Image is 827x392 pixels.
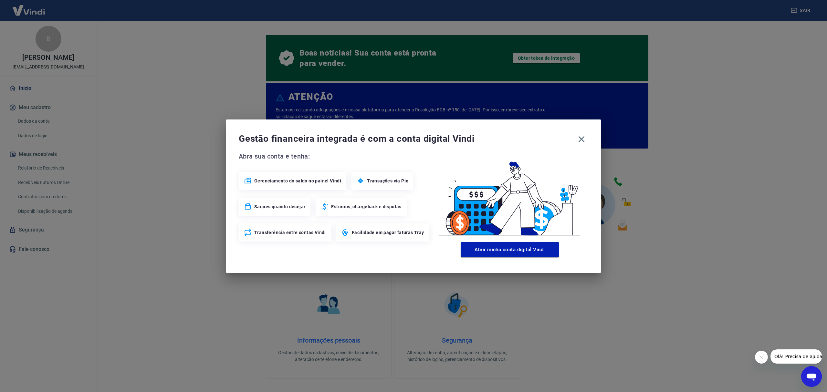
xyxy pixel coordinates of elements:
iframe: Mensagem da empresa [770,349,822,364]
span: Gestão financeira integrada é com a conta digital Vindi [239,132,575,145]
iframe: Botão para abrir a janela de mensagens [801,366,822,387]
span: Transações via Pix [367,178,408,184]
span: Facilidade em pagar faturas Tray [352,229,424,236]
span: Abra sua conta e tenha: [239,151,431,161]
span: Olá! Precisa de ajuda? [4,5,54,10]
img: Good Billing [431,151,588,239]
span: Transferência entre contas Vindi [254,229,326,236]
iframe: Fechar mensagem [755,351,768,364]
button: Abrir minha conta digital Vindi [461,242,559,257]
span: Gerenciamento do saldo no painel Vindi [254,178,341,184]
span: Estornos, chargeback e disputas [331,203,401,210]
span: Saques quando desejar [254,203,305,210]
